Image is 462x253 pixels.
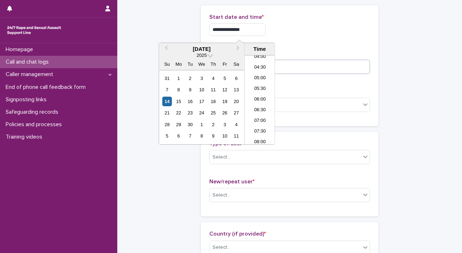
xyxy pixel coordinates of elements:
[231,85,241,95] div: Choose Saturday, September 13th, 2025
[3,134,48,140] p: Training videos
[3,46,39,53] p: Homepage
[245,137,275,148] li: 08:00
[6,23,63,37] img: rhQMoQhaT3yELyF149Cw
[174,74,183,83] div: Choose Monday, September 1st, 2025
[245,116,275,126] li: 07:00
[247,46,273,52] div: Time
[162,59,172,69] div: Su
[231,108,241,118] div: Choose Saturday, September 27th, 2025
[3,109,64,115] p: Safeguarding records
[220,120,230,129] div: Choose Friday, October 3rd, 2025
[174,108,183,118] div: Choose Monday, September 22nd, 2025
[208,131,218,141] div: Choose Thursday, October 9th, 2025
[245,105,275,116] li: 06:30
[220,74,230,83] div: Choose Friday, September 5th, 2025
[245,95,275,105] li: 06:00
[208,85,218,95] div: Choose Thursday, September 11th, 2025
[174,131,183,141] div: Choose Monday, October 6th, 2025
[3,84,91,91] p: End of phone call feedback form
[3,71,59,78] p: Caller management
[174,59,183,69] div: Mo
[209,141,244,146] span: Type of user
[213,244,230,251] div: Select...
[197,120,206,129] div: Choose Wednesday, October 1st, 2025
[208,120,218,129] div: Choose Thursday, October 2nd, 2025
[186,108,195,118] div: Choose Tuesday, September 23rd, 2025
[208,108,218,118] div: Choose Thursday, September 25th, 2025
[162,131,172,141] div: Choose Sunday, October 5th, 2025
[209,179,254,184] span: New/repeat user
[174,85,183,95] div: Choose Monday, September 8th, 2025
[245,63,275,73] li: 04:30
[197,53,206,58] span: 2025
[3,121,68,128] p: Policies and processes
[209,14,264,20] span: Start date and time
[220,59,230,69] div: Fr
[208,74,218,83] div: Choose Thursday, September 4th, 2025
[3,96,52,103] p: Signposting links
[220,131,230,141] div: Choose Friday, October 10th, 2025
[245,73,275,84] li: 05:00
[174,97,183,106] div: Choose Monday, September 15th, 2025
[162,97,172,106] div: Choose Sunday, September 14th, 2025
[159,46,245,52] div: [DATE]
[231,131,241,141] div: Choose Saturday, October 11th, 2025
[245,84,275,95] li: 05:30
[208,59,218,69] div: Th
[197,85,206,95] div: Choose Wednesday, September 10th, 2025
[174,120,183,129] div: Choose Monday, September 29th, 2025
[245,126,275,137] li: 07:30
[213,154,230,161] div: Select...
[220,97,230,106] div: Choose Friday, September 19th, 2025
[162,108,172,118] div: Choose Sunday, September 21st, 2025
[231,59,241,69] div: Sa
[186,131,195,141] div: Choose Tuesday, October 7th, 2025
[245,52,275,63] li: 04:00
[208,97,218,106] div: Choose Thursday, September 18th, 2025
[161,72,242,142] div: month 2025-09
[186,74,195,83] div: Choose Tuesday, September 2nd, 2025
[197,59,206,69] div: We
[186,85,195,95] div: Choose Tuesday, September 9th, 2025
[160,44,171,55] button: Previous Month
[231,74,241,83] div: Choose Saturday, September 6th, 2025
[186,97,195,106] div: Choose Tuesday, September 16th, 2025
[213,192,230,199] div: Select...
[3,59,54,65] p: Call and chat logs
[220,108,230,118] div: Choose Friday, September 26th, 2025
[231,97,241,106] div: Choose Saturday, September 20th, 2025
[197,131,206,141] div: Choose Wednesday, October 8th, 2025
[233,44,245,55] button: Next Month
[197,108,206,118] div: Choose Wednesday, September 24th, 2025
[186,120,195,129] div: Choose Tuesday, September 30th, 2025
[231,120,241,129] div: Choose Saturday, October 4th, 2025
[162,74,172,83] div: Choose Sunday, August 31st, 2025
[209,231,266,237] span: Country (if provided)
[197,97,206,106] div: Choose Wednesday, September 17th, 2025
[162,120,172,129] div: Choose Sunday, September 28th, 2025
[162,85,172,95] div: Choose Sunday, September 7th, 2025
[186,59,195,69] div: Tu
[220,85,230,95] div: Choose Friday, September 12th, 2025
[197,74,206,83] div: Choose Wednesday, September 3rd, 2025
